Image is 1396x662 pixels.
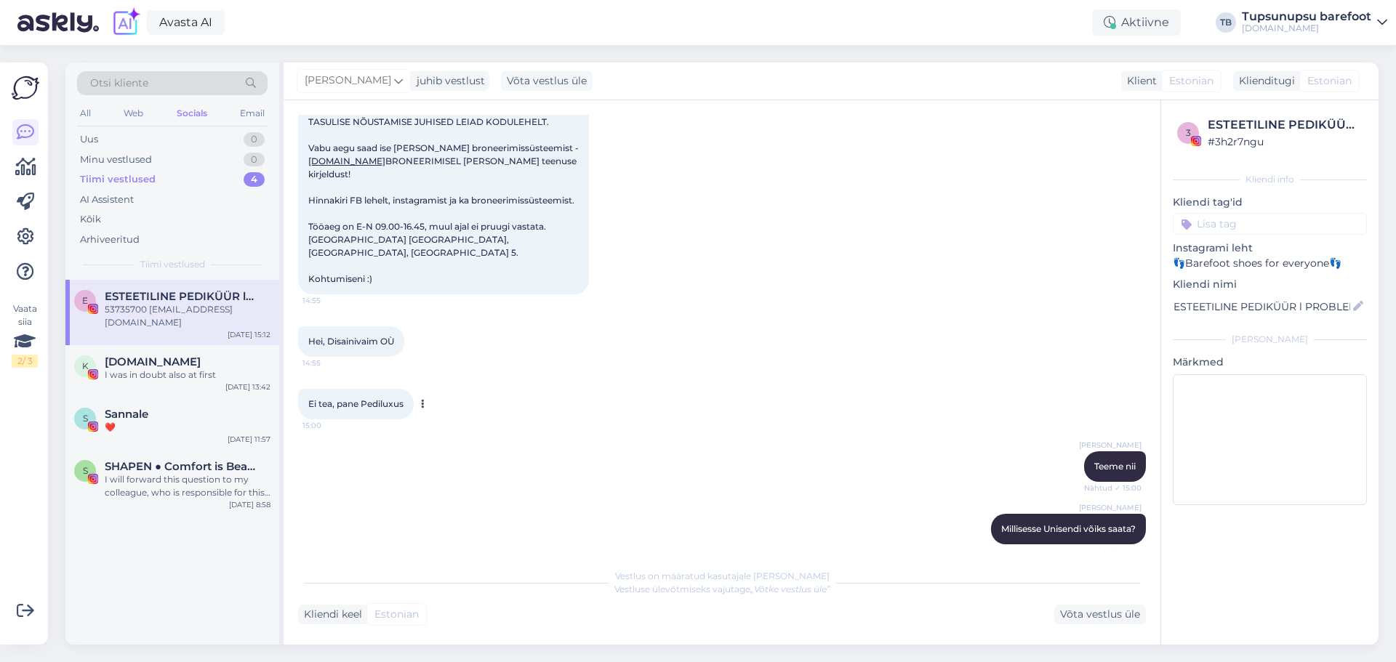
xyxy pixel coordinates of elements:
[615,570,830,581] span: Vestlus on määratud kasutajale [PERSON_NAME]
[1208,116,1363,134] div: ESTEETILINE PEDIKÜÜR l PROBLEEMSED JALAD
[80,193,134,207] div: AI Assistent
[1186,127,1191,138] span: 3
[111,7,141,38] img: explore-ai
[1079,502,1142,513] span: [PERSON_NAME]
[302,420,357,431] span: 15:00
[1173,277,1367,292] p: Kliendi nimi
[228,434,270,445] div: [DATE] 11:57
[374,607,419,622] span: Estonian
[308,64,579,284] span: *Automaatteade* Aitäh, et Sa kirjutasid. Vastan esimesel võimalusel. TASULISE NÕUSTAMISE JUHISED ...
[1121,73,1157,89] div: Klient
[1242,23,1371,34] div: [DOMAIN_NAME]
[244,153,265,167] div: 0
[1001,523,1136,534] span: Millisesse Unisendi võiks saata?
[1233,73,1295,89] div: Klienditugi
[302,358,357,368] span: 14:55
[1173,195,1367,210] p: Kliendi tag'id
[308,398,404,409] span: Ei tea, pane Pediluxus
[228,329,270,340] div: [DATE] 15:12
[83,465,88,476] span: S
[80,132,98,147] div: Uus
[1173,241,1367,256] p: Instagrami leht
[1087,545,1142,556] span: Nähtud ✓ 15:11
[1092,9,1181,36] div: Aktiivne
[105,421,270,434] div: ❤️
[1173,355,1367,370] p: Märkmed
[105,460,256,473] span: SHAPEN ● Comfort is Beautiful
[305,73,391,89] span: [PERSON_NAME]
[237,104,268,123] div: Email
[1173,213,1367,235] input: Lisa tag
[1169,73,1214,89] span: Estonian
[140,258,205,271] span: Tiimi vestlused
[121,104,146,123] div: Web
[1208,134,1363,150] div: # 3h2r7ngu
[229,499,270,510] div: [DATE] 8:58
[105,368,270,382] div: I was in doubt also at first
[501,71,593,91] div: Võta vestlus üle
[12,74,39,102] img: Askly Logo
[411,73,485,89] div: juhib vestlust
[1174,299,1350,315] input: Lisa nimi
[105,473,270,499] div: I will forward this question to my colleague, who is responsible for this. The reply will be here...
[77,104,94,123] div: All
[225,382,270,392] div: [DATE] 13:42
[614,584,830,594] span: Vestluse ülevõtmiseks vajutage
[80,233,140,247] div: Arhiveeritud
[12,302,38,368] div: Vaata siia
[80,172,156,187] div: Tiimi vestlused
[147,10,225,35] a: Avasta AI
[244,172,265,187] div: 4
[1094,461,1136,472] span: Teeme nii
[82,295,88,306] span: E
[302,295,357,306] span: 14:55
[1242,11,1371,23] div: Tupsunupsu barefoot
[1242,11,1387,34] a: Tupsunupsu barefoot[DOMAIN_NAME]
[308,156,385,166] a: [DOMAIN_NAME]
[1079,440,1142,451] span: [PERSON_NAME]
[80,212,101,227] div: Kõik
[12,355,38,368] div: 2 / 3
[244,132,265,147] div: 0
[105,355,201,368] span: KOEL.SHOES
[298,607,362,622] div: Kliendi keel
[750,584,830,594] i: „Võtke vestlus üle”
[1054,605,1146,624] div: Võta vestlus üle
[105,408,148,421] span: Sannale
[80,153,152,167] div: Minu vestlused
[90,76,148,91] span: Otsi kliente
[105,303,270,329] div: 53735700 [EMAIL_ADDRESS][DOMAIN_NAME]
[308,336,394,347] span: Hei, Disainivaim OÙ
[83,413,88,424] span: S
[174,104,210,123] div: Socials
[1173,173,1367,186] div: Kliendi info
[1173,333,1367,346] div: [PERSON_NAME]
[1084,483,1142,493] span: Nähtud ✓ 15:00
[105,290,256,303] span: ESTEETILINE PEDIKÜÜR l PROBLEEMSED JALAD
[1216,12,1236,33] div: TB
[82,360,89,371] span: K
[1173,256,1367,271] p: 👣Barefoot shoes for everyone👣
[1307,73,1352,89] span: Estonian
